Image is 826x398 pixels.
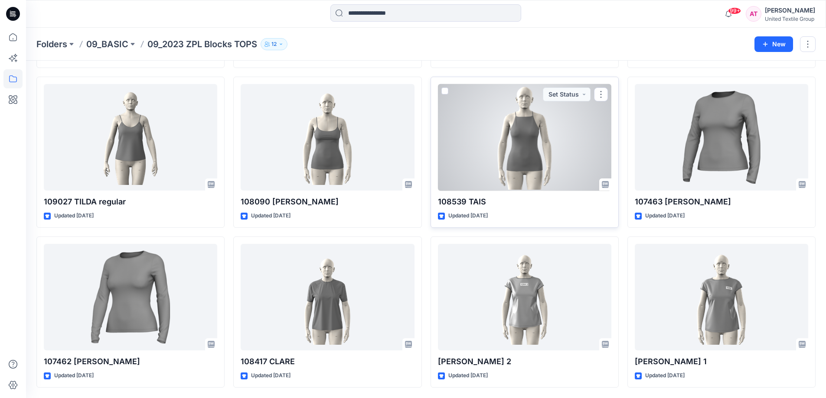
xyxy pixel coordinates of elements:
p: Updated [DATE] [54,371,94,380]
a: Folders [36,38,67,50]
p: Updated [DATE] [251,371,291,380]
p: 108539 TAIS [438,196,611,208]
a: TONY 2 [438,244,611,351]
p: 12 [271,39,277,49]
p: 108417 CLARE [241,356,414,368]
a: TONY 1 [635,244,808,351]
p: Updated [DATE] [448,371,488,380]
span: 99+ [728,7,741,14]
div: [PERSON_NAME] [765,5,815,16]
p: Updated [DATE] [251,211,291,220]
p: Updated [DATE] [645,371,685,380]
p: 107462 [PERSON_NAME] [44,356,217,368]
p: Updated [DATE] [54,211,94,220]
button: 12 [261,38,287,50]
a: 107462 Tatjana [44,244,217,351]
p: 107463 [PERSON_NAME] [635,196,808,208]
p: [PERSON_NAME] 2 [438,356,611,368]
p: 109027 TILDA regular [44,196,217,208]
a: 09_BASIC [86,38,128,50]
a: 107463 TARA [635,84,808,191]
a: 108090 TILDA slim [241,84,414,191]
p: 09_2023 ZPL Blocks TOPS [147,38,257,50]
button: New [754,36,793,52]
a: 108417 CLARE [241,244,414,351]
div: United Textile Group [765,16,815,22]
div: AT [746,6,761,22]
p: [PERSON_NAME] 1 [635,356,808,368]
p: Updated [DATE] [645,211,685,220]
p: Updated [DATE] [448,211,488,220]
p: 108090 [PERSON_NAME] [241,196,414,208]
a: 108539 TAIS [438,84,611,191]
a: 109027 TILDA regular [44,84,217,191]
